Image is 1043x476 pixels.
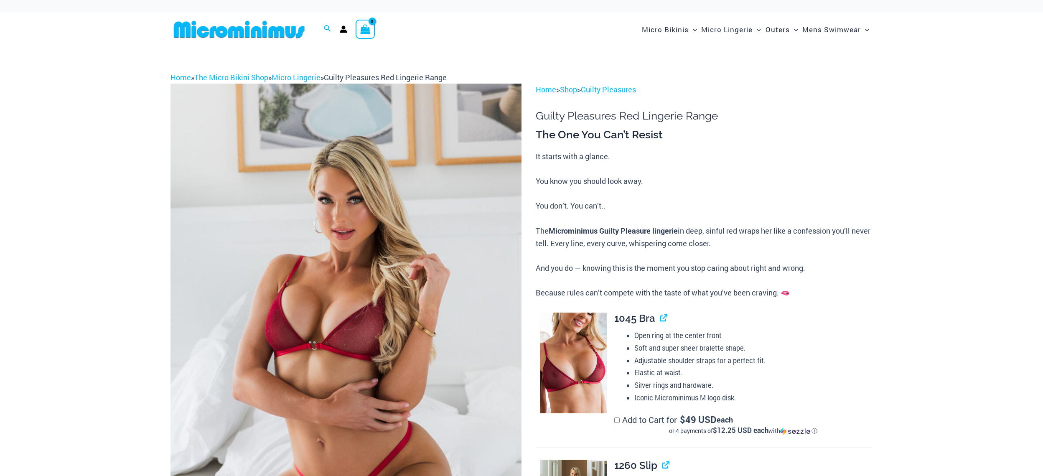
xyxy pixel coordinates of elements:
li: Silver rings and hardware. [634,379,873,392]
span: » » » [170,72,447,82]
span: Outers [766,19,790,40]
a: Mens SwimwearMenu ToggleMenu Toggle [800,17,871,42]
span: 1045 Bra [614,312,655,324]
img: Sezzle [780,428,810,435]
h1: Guilty Pleasures Red Lingerie Range [536,109,873,122]
a: Account icon link [340,25,347,33]
span: $12.25 USD each [713,425,768,435]
a: Shop [560,84,577,94]
li: Open ring at the center front [634,329,873,342]
div: or 4 payments of$12.25 USD eachwithSezzle Click to learn more about Sezzle [614,427,873,435]
label: Add to Cart for [614,414,873,435]
img: Guilty Pleasures Red 1045 Bra [540,313,607,414]
a: Home [536,84,556,94]
li: Iconic Microminimus M logo disk. [634,392,873,404]
span: each [717,415,733,424]
a: Micro BikinisMenu ToggleMenu Toggle [640,17,699,42]
a: View Shopping Cart, empty [356,20,375,39]
p: It starts with a glance. You know you should look away. You don’t. You can’t.. The in deep, sinfu... [536,150,873,299]
img: MM SHOP LOGO FLAT [170,20,308,39]
a: Guilty Pleasures [581,84,636,94]
span: 49 USD [680,415,716,424]
li: Adjustable shoulder straps for a perfect fit. [634,354,873,367]
a: Micro LingerieMenu ToggleMenu Toggle [699,17,763,42]
a: Micro Lingerie [272,72,321,82]
b: Microminimus Guilty Pleasure lingerie [549,226,678,236]
span: Menu Toggle [753,19,761,40]
span: $ [680,413,685,425]
a: The Micro Bikini Shop [194,72,268,82]
a: Home [170,72,191,82]
input: Add to Cart for$49 USD eachor 4 payments of$12.25 USD eachwithSezzle Click to learn more about Se... [614,417,620,423]
span: Mens Swimwear [802,19,861,40]
span: Guilty Pleasures Red Lingerie Range [324,72,447,82]
span: Micro Lingerie [701,19,753,40]
a: OutersMenu ToggleMenu Toggle [763,17,800,42]
span: Menu Toggle [861,19,869,40]
span: Micro Bikinis [642,19,689,40]
span: Menu Toggle [790,19,798,40]
span: 1260 Slip [614,459,657,471]
nav: Site Navigation [639,15,873,43]
div: or 4 payments of with [614,427,873,435]
li: Elastic at waist. [634,367,873,379]
a: Search icon link [324,24,331,35]
li: Soft and super sheer bralette shape. [634,342,873,354]
span: Menu Toggle [689,19,697,40]
h3: The One You Can’t Resist [536,128,873,142]
p: > > [536,84,873,96]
